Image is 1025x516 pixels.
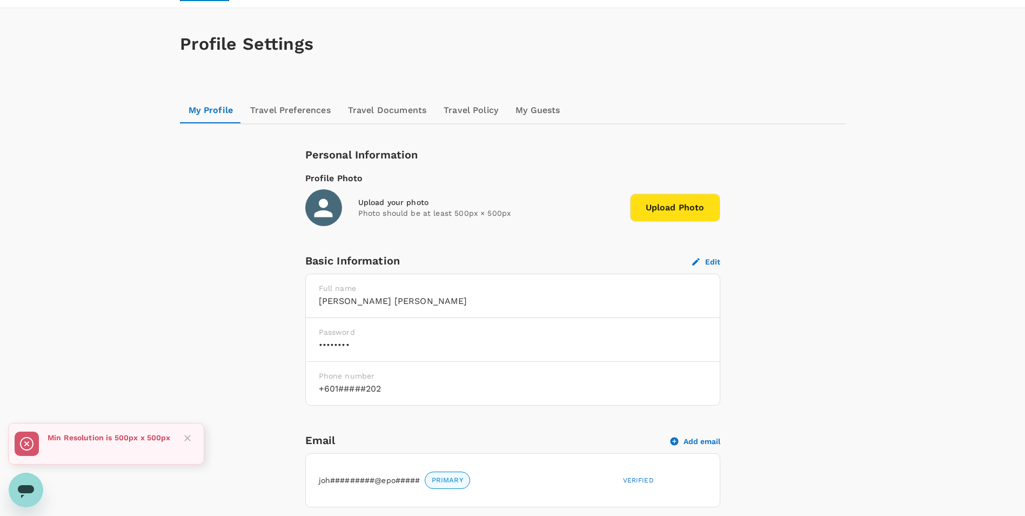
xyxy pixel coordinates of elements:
p: joh#########@epo##### [319,475,420,486]
a: Travel Policy [435,97,507,123]
p: Phone number [319,371,707,381]
h1: Profile Settings [180,34,846,54]
span: Upload Photo [630,194,720,222]
p: Password [319,327,707,338]
h6: +601#####202 [319,381,707,396]
button: Close [179,430,196,446]
a: My Profile [180,97,242,123]
span: PRIMARY [425,475,470,486]
h6: •••••••• [319,338,707,353]
button: Edit [692,257,720,267]
h6: [PERSON_NAME] [PERSON_NAME] [319,294,707,309]
a: Travel Preferences [242,97,339,123]
div: Basic Information [305,252,692,269]
button: Add email [671,436,720,446]
a: My Guests [507,97,568,123]
p: Min Resolution is 500px x 500px [48,432,171,443]
h6: Email [305,432,671,449]
div: Profile Photo [305,172,720,185]
iframe: Button to launch messaging window [9,473,43,507]
p: Photo should be at least 500px × 500px [358,208,621,219]
a: Travel Documents [339,97,435,123]
div: Personal Information [305,146,720,163]
div: Upload your photo [358,197,621,208]
span: Verified [623,477,654,484]
p: Full name [319,283,707,294]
